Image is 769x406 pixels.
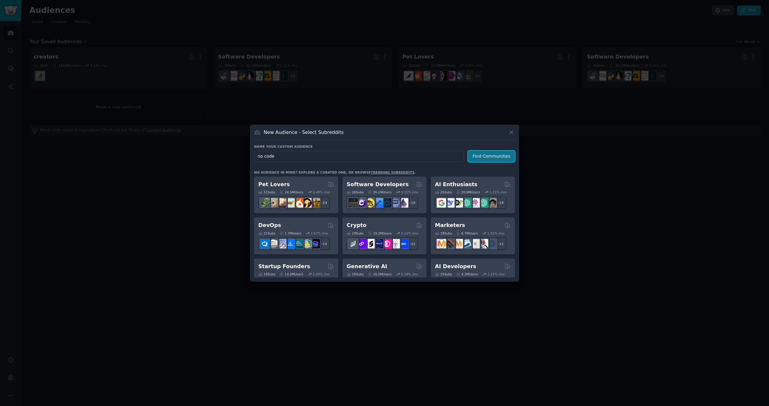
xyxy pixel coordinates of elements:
h2: Generative AI [347,263,387,270]
img: chatgpt_promptDesign [462,198,471,208]
img: MarketingResearch [479,239,488,248]
div: 26 Sub s [347,190,363,194]
div: 19.2M Users [368,231,391,235]
div: 2.21 % /mo [488,272,505,276]
img: platformengineering [294,239,303,248]
img: OnlineMarketing [487,239,497,248]
div: 16 Sub s [258,272,275,276]
div: 0.39 % /mo [401,272,418,276]
div: 15 Sub s [435,272,452,276]
div: + 11 [494,238,506,250]
img: Docker_DevOps [277,239,286,248]
h2: Pet Lovers [258,181,290,188]
div: 1.02 % /mo [488,231,505,235]
h3: New Audience - Select Subreddits [264,129,344,135]
img: PetAdvice [302,198,312,208]
div: 30.1M Users [368,190,391,194]
h2: DevOps [258,222,281,229]
img: csharp [357,198,366,208]
img: content_marketing [437,239,446,248]
div: 4.2M Users [456,272,478,276]
div: 0.22 % /mo [401,231,418,235]
img: chatgpt_prompts_ [479,198,488,208]
a: trending subreddits [371,171,414,174]
img: CryptoNews [391,239,400,248]
img: web3 [374,239,383,248]
div: 0.49 % /mo [313,190,330,194]
div: 6.7M Users [456,231,478,235]
div: 1.09 % /mo [313,272,330,276]
img: iOSProgramming [374,198,383,208]
img: AskComputerScience [391,198,400,208]
div: 1.7M Users [279,231,301,235]
div: + 12 [406,238,418,250]
img: turtle [285,198,295,208]
img: Emailmarketing [462,239,471,248]
img: software [348,198,358,208]
img: dogbreed [311,198,320,208]
img: defiblockchain [382,239,391,248]
div: 1.67 % /mo [311,231,328,235]
img: reactnative [382,198,391,208]
img: azuredevops [260,239,269,248]
img: ArtificalIntelligence [487,198,497,208]
img: ballpython [269,198,278,208]
div: + 24 [317,196,330,209]
button: Find Communities [468,151,515,162]
div: 25 Sub s [435,190,452,194]
div: 1.21 % /mo [489,190,506,194]
img: AskMarketing [454,239,463,248]
h2: Marketers [435,222,465,229]
h2: AI Enthusiasts [435,181,477,188]
img: leopardgeckos [277,198,286,208]
div: 20.5M Users [368,272,391,276]
img: herpetology [260,198,269,208]
img: AWS_Certified_Experts [269,239,278,248]
img: PlatformEngineers [311,239,320,248]
div: 21 Sub s [258,231,275,235]
div: + 18 [494,196,506,209]
input: Pick a short name, like "Digital Marketers" or "Movie-Goers" [254,151,464,162]
h2: Startup Founders [258,263,310,270]
img: learnjavascript [365,198,375,208]
img: GoogleGeminiAI [437,198,446,208]
img: cockatiel [294,198,303,208]
div: 19 Sub s [347,231,363,235]
img: 0xPolygon [357,239,366,248]
img: defi_ [399,239,408,248]
img: aws_cdk [302,239,312,248]
img: DevOpsLinks [285,239,295,248]
div: 18 Sub s [435,231,452,235]
img: AItoolsCatalog [454,198,463,208]
h2: Software Developers [347,181,409,188]
img: ethfinance [348,239,358,248]
div: 16 Sub s [347,272,363,276]
div: + 14 [317,238,330,250]
h3: Name your custom audience [254,144,515,149]
div: 24.5M Users [279,190,303,194]
img: OpenAIDev [470,198,480,208]
img: DeepSeek [445,198,454,208]
div: + 19 [406,196,418,209]
img: elixir [399,198,408,208]
h2: Crypto [347,222,366,229]
div: 20.9M Users [456,190,480,194]
div: No audience in mind? Explore a curated one, or browse . [254,170,416,174]
h2: AI Developers [435,263,476,270]
img: ethstaker [365,239,375,248]
div: 31 Sub s [258,190,275,194]
img: googleads [470,239,480,248]
div: 14.0M Users [279,272,303,276]
img: bigseo [445,239,454,248]
div: 0.31 % /mo [401,190,418,194]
